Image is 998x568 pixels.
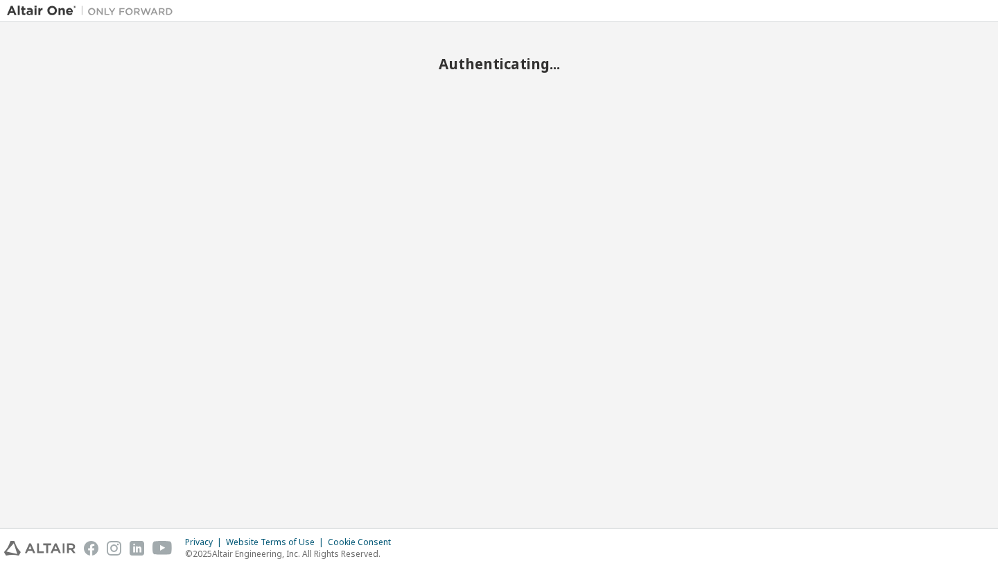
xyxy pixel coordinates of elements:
[107,541,121,556] img: instagram.svg
[7,4,180,18] img: Altair One
[185,548,399,560] p: © 2025 Altair Engineering, Inc. All Rights Reserved.
[226,537,328,548] div: Website Terms of Use
[84,541,98,556] img: facebook.svg
[152,541,173,556] img: youtube.svg
[328,537,399,548] div: Cookie Consent
[7,55,991,73] h2: Authenticating...
[130,541,144,556] img: linkedin.svg
[185,537,226,548] div: Privacy
[4,541,76,556] img: altair_logo.svg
